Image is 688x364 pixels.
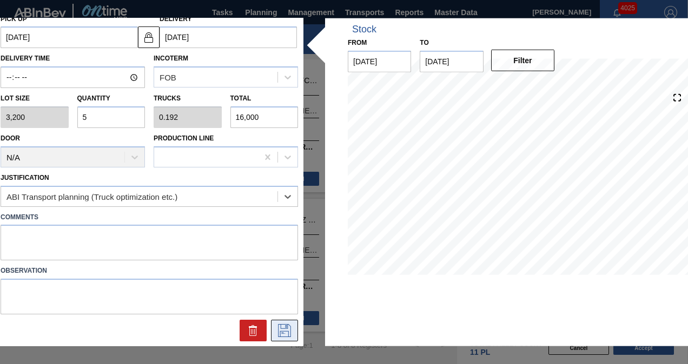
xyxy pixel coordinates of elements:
[271,320,298,341] div: Save Suggestion
[420,51,483,72] input: mm/dd/yyyy
[1,51,145,66] label: Delivery Time
[1,134,20,142] label: Door
[154,95,181,102] label: Trucks
[160,72,176,82] div: FOB
[1,209,298,225] label: Comments
[1,26,138,48] input: mm/dd/yyyy
[230,95,252,102] label: Total
[348,39,367,46] label: From
[160,26,297,48] input: mm/dd/yyyy
[77,95,110,102] label: Quantity
[1,173,49,181] label: Justification
[491,50,554,71] button: Filter
[160,15,192,22] label: Delivery
[154,55,188,62] label: Incoterm
[142,30,155,43] img: locked
[348,51,411,72] input: mm/dd/yyyy
[1,15,27,22] label: Pick up
[240,320,267,341] div: Delete Suggestion
[1,91,69,106] label: Lot size
[138,26,160,48] button: locked
[352,24,376,35] div: Stock
[420,39,428,46] label: to
[6,192,177,201] div: ABI Transport planning (Truck optimization etc.)
[1,263,298,279] label: Observation
[154,134,214,142] label: Production Line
